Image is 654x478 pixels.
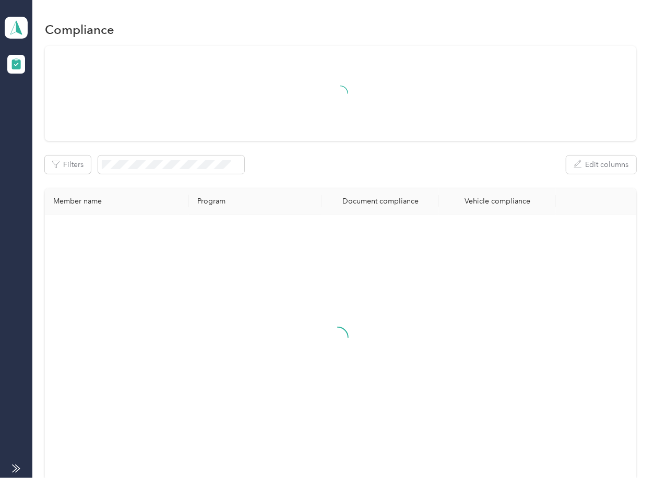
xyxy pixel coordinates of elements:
button: Edit columns [566,156,636,174]
h1: Compliance [45,24,114,35]
button: Filters [45,156,91,174]
iframe: Everlance-gr Chat Button Frame [596,420,654,478]
th: Member name [45,188,188,214]
div: Document compliance [330,197,431,206]
th: Program [189,188,322,214]
div: Vehicle compliance [447,197,548,206]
